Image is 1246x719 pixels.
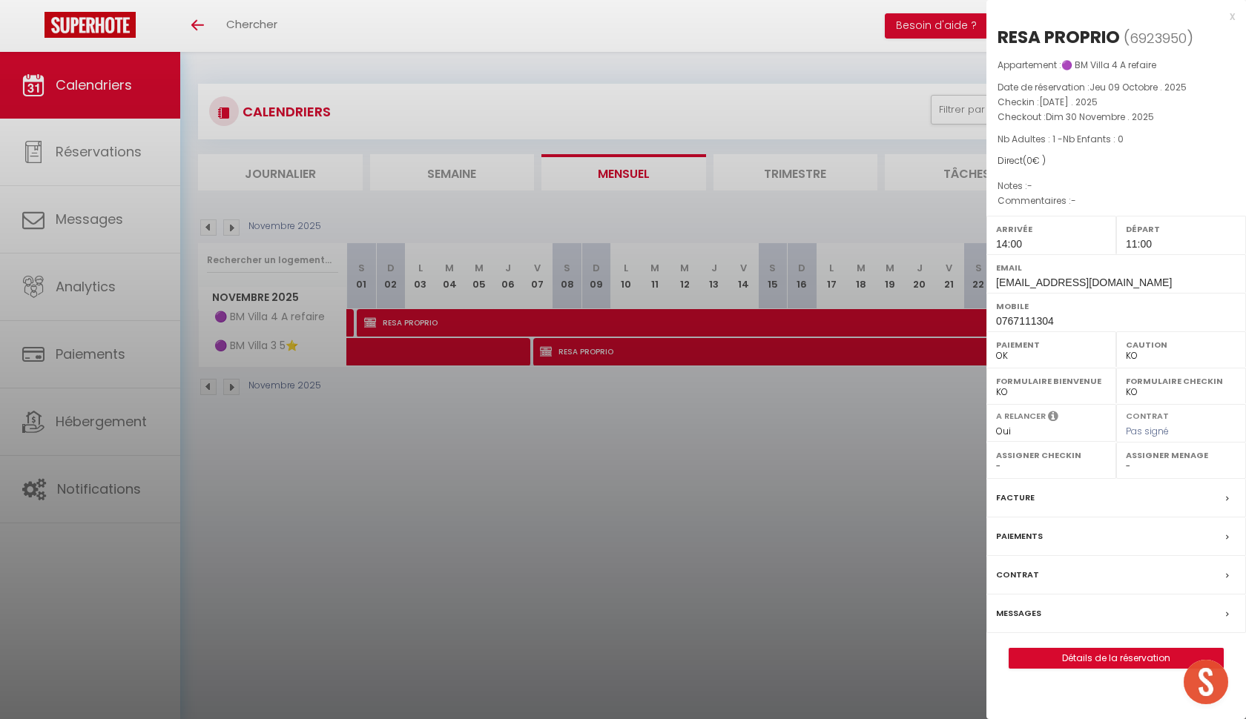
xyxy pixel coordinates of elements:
[996,238,1022,250] span: 14:00
[998,154,1235,168] div: Direct
[1090,81,1187,93] span: Jeu 09 Octobre . 2025
[1126,238,1152,250] span: 11:00
[998,193,1235,208] p: Commentaires :
[1126,374,1236,388] label: Formulaire Checkin
[1126,222,1236,236] label: Départ
[1039,96,1098,108] span: [DATE] . 2025
[996,374,1107,388] label: Formulaire Bienvenue
[1026,154,1032,167] span: 0
[996,299,1236,314] label: Mobile
[1009,648,1224,669] button: Détails de la réservation
[1071,194,1076,207] span: -
[1126,448,1236,463] label: Assigner Menage
[996,567,1039,583] label: Contrat
[998,25,1120,49] div: RESA PROPRIO
[998,95,1235,110] p: Checkin :
[996,529,1043,544] label: Paiements
[1124,27,1193,48] span: ( )
[996,276,1172,288] span: [EMAIL_ADDRESS][DOMAIN_NAME]
[1126,337,1236,352] label: Caution
[1061,59,1156,71] span: 🟣 BM Villa 4 A refaire
[998,58,1235,73] p: Appartement :
[996,337,1107,352] label: Paiement
[998,179,1235,193] p: Notes :
[1130,29,1187,47] span: 6923950
[996,222,1107,236] label: Arrivée
[1126,425,1169,437] span: Pas signé
[1048,410,1058,426] i: Sélectionner OUI si vous souhaiter envoyer les séquences de messages post-checkout
[996,315,1054,327] span: 0767111304
[996,448,1107,463] label: Assigner Checkin
[996,606,1041,621] label: Messages
[996,410,1046,423] label: A relancer
[996,490,1035,506] label: Facture
[1063,133,1124,145] span: Nb Enfants : 0
[1027,179,1032,192] span: -
[996,260,1236,275] label: Email
[998,110,1235,125] p: Checkout :
[998,133,1124,145] span: Nb Adultes : 1 -
[1023,154,1046,167] span: ( € )
[1126,410,1169,420] label: Contrat
[1009,649,1223,668] a: Détails de la réservation
[986,7,1235,25] div: x
[1046,110,1154,123] span: Dim 30 Novembre . 2025
[1184,660,1228,704] div: Ouvrir le chat
[998,80,1235,95] p: Date de réservation :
